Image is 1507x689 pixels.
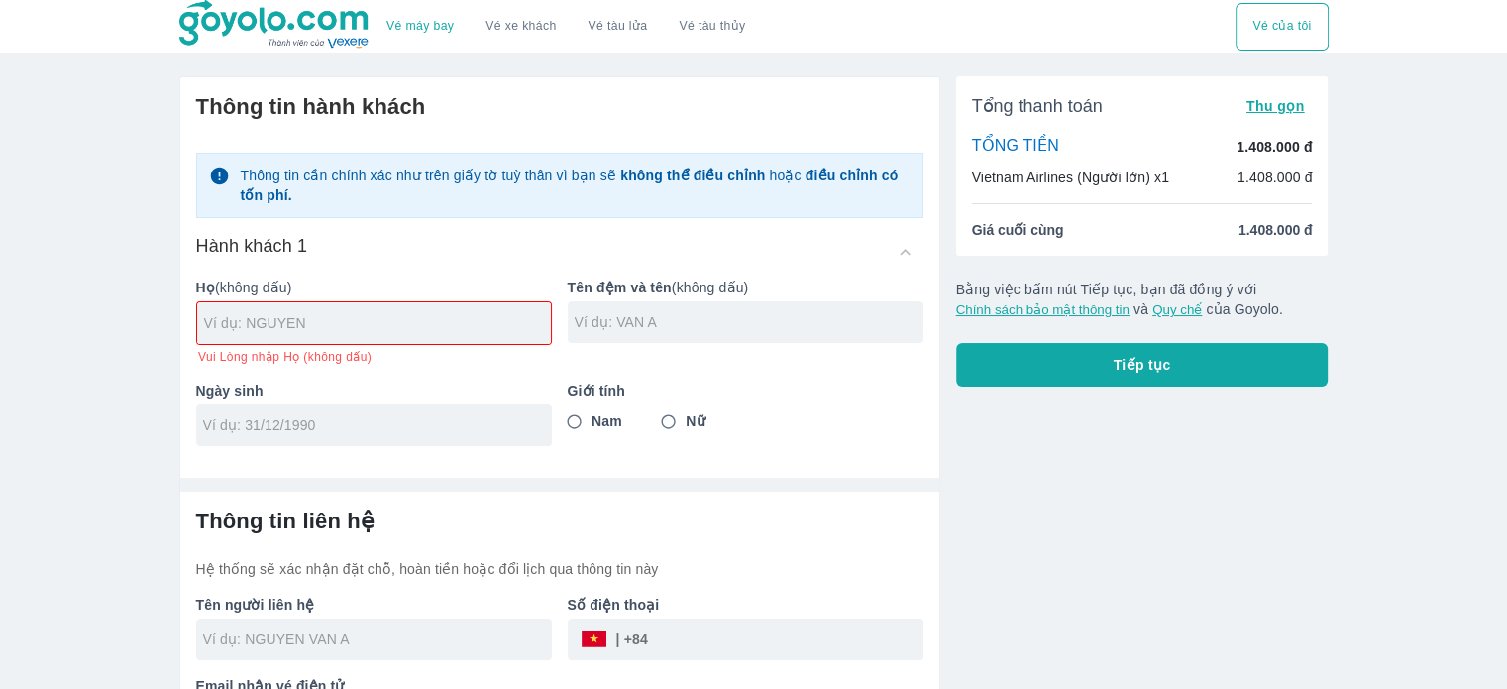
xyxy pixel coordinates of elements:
[196,93,923,121] h6: Thông tin hành khách
[956,280,1329,319] p: Bằng việc bấm nút Tiếp tục, bạn đã đồng ý với và của Goyolo.
[972,220,1064,240] span: Giá cuối cùng
[568,381,923,401] p: Giới tính
[686,411,704,431] span: Nữ
[573,3,664,51] a: Vé tàu lửa
[1236,3,1328,51] button: Vé của tôi
[620,168,765,183] strong: không thể điều chỉnh
[956,302,1130,317] button: Chính sách bảo mật thông tin
[568,597,660,613] b: Số điện thoại
[485,19,556,34] a: Vé xe khách
[1246,98,1305,114] span: Thu gọn
[196,278,552,297] p: (không dấu)
[196,508,923,535] h6: Thông tin liên hệ
[204,313,551,333] input: Ví dụ: NGUYEN
[196,381,552,401] p: Ngày sinh
[371,3,761,51] div: choose transportation mode
[956,343,1329,387] button: Tiếp tục
[240,166,910,205] p: Thông tin cần chính xác như trên giấy tờ tuỳ thân vì bạn sẽ hoặc
[972,136,1059,158] p: TỔNG TIỀN
[1238,220,1313,240] span: 1.408.000 đ
[1238,92,1313,120] button: Thu gọn
[1236,3,1328,51] div: choose transportation mode
[568,278,923,297] p: (không dấu)
[198,349,372,365] span: Vui Lòng nhập Họ (không dấu)
[568,280,672,295] b: Tên đệm và tên
[203,415,532,435] input: Ví dụ: 31/12/1990
[1238,168,1313,187] p: 1.408.000 đ
[1237,137,1312,157] p: 1.408.000 đ
[972,168,1169,187] p: Vietnam Airlines (Người lớn) x1
[1114,355,1171,375] span: Tiếp tục
[972,94,1103,118] span: Tổng thanh toán
[203,630,552,649] input: Ví dụ: NGUYEN VAN A
[575,312,923,332] input: Ví dụ: VAN A
[386,19,454,34] a: Vé máy bay
[196,280,215,295] b: Họ
[663,3,761,51] button: Vé tàu thủy
[196,597,315,613] b: Tên người liên hệ
[196,234,308,258] h6: Hành khách 1
[592,411,622,431] span: Nam
[196,559,923,579] p: Hệ thống sẽ xác nhận đặt chỗ, hoàn tiền hoặc đổi lịch qua thông tin này
[1152,302,1202,317] button: Quy chế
